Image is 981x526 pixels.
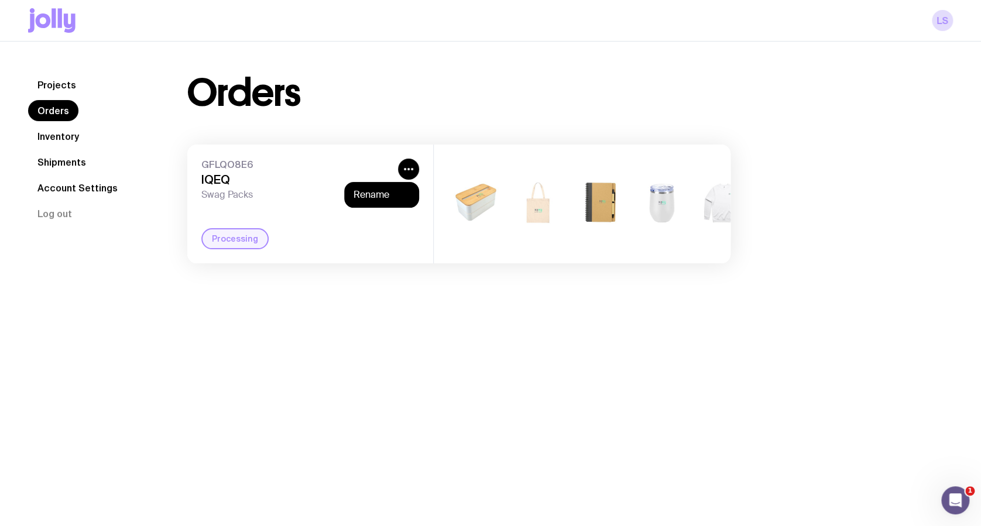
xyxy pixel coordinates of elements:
[932,10,953,31] a: LS
[28,177,127,198] a: Account Settings
[201,159,393,170] span: GFLQO8E6
[28,203,81,224] button: Log out
[28,74,85,95] a: Projects
[354,189,410,201] button: Rename
[28,100,78,121] a: Orders
[201,228,269,249] div: Processing
[201,189,393,201] span: Swag Packs
[965,486,975,496] span: 1
[941,486,969,514] iframe: Intercom live chat
[28,152,95,173] a: Shipments
[187,74,300,112] h1: Orders
[201,173,393,187] h3: IQEQ
[28,126,88,147] a: Inventory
